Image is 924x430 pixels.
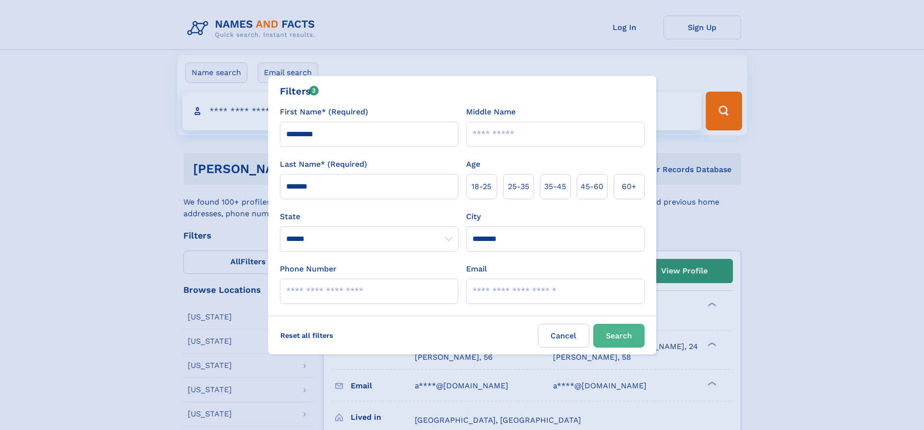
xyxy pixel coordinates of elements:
[280,263,337,275] label: Phone Number
[280,84,319,98] div: Filters
[274,324,340,347] label: Reset all filters
[508,181,529,192] span: 25‑35
[471,181,491,192] span: 18‑25
[280,106,368,118] label: First Name* (Required)
[280,159,367,170] label: Last Name* (Required)
[544,181,566,192] span: 35‑45
[593,324,645,348] button: Search
[466,263,487,275] label: Email
[581,181,603,192] span: 45‑60
[622,181,636,192] span: 60+
[466,159,480,170] label: Age
[466,106,516,118] label: Middle Name
[466,211,481,223] label: City
[280,211,458,223] label: State
[538,324,589,348] label: Cancel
